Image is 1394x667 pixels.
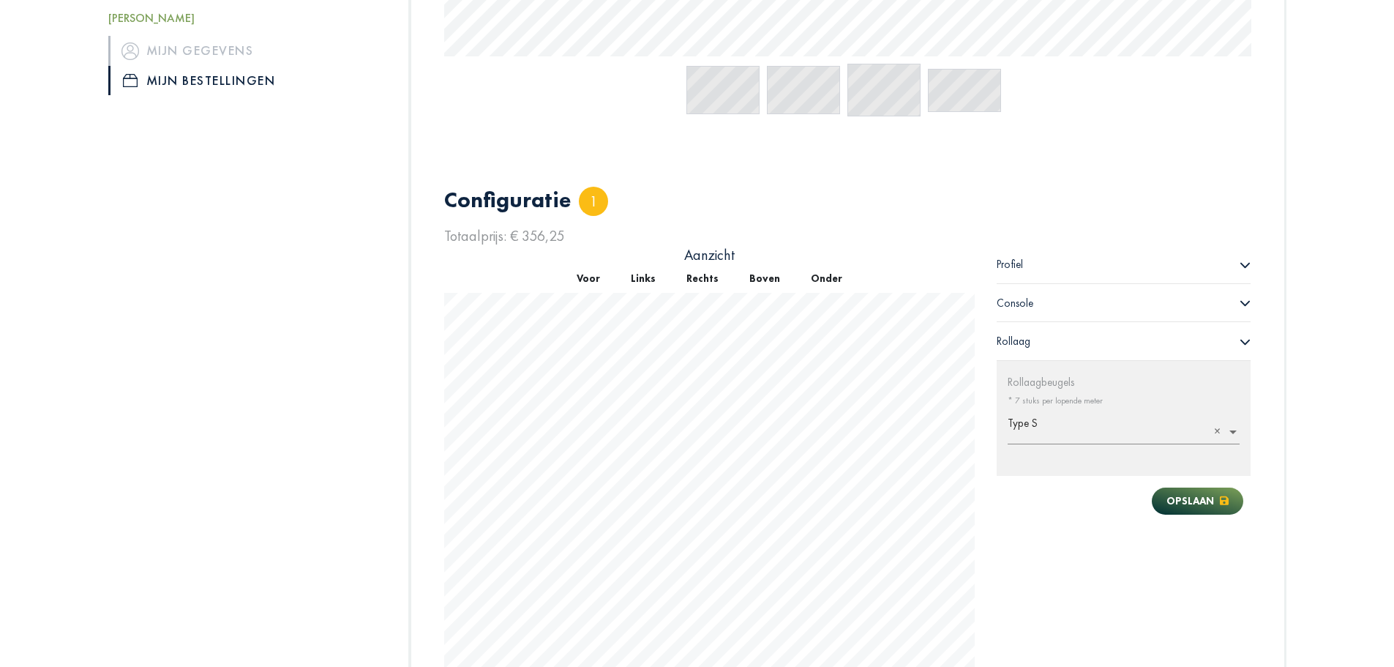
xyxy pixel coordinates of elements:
img: icon [121,42,139,59]
button: Boven [734,264,795,293]
button: Voor [561,264,615,293]
a: iconMijn gegevens [108,36,386,65]
span: Console [997,296,1033,310]
button: Links [615,264,671,293]
button: Onder [795,264,858,293]
h5: [PERSON_NAME] [108,11,386,25]
div: 1 [579,187,608,216]
span: Profiel [997,257,1023,272]
span: Rollaag [997,334,1030,349]
button: Rechts [671,264,734,293]
div: Totaalprijs: € 356,25 [444,226,1251,245]
label: Rollaagbeugels [1008,375,1074,390]
a: iconMijn bestellingen [108,66,386,95]
img: icon [123,74,138,87]
span: Clear all [1214,425,1226,439]
div: Geen [1008,398,1026,409]
div: * 7 stuks per lopende meter [1008,395,1240,407]
h1: Configuratie [444,187,572,213]
button: Opslaan [1152,488,1243,515]
span: Aanzicht [684,245,735,264]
